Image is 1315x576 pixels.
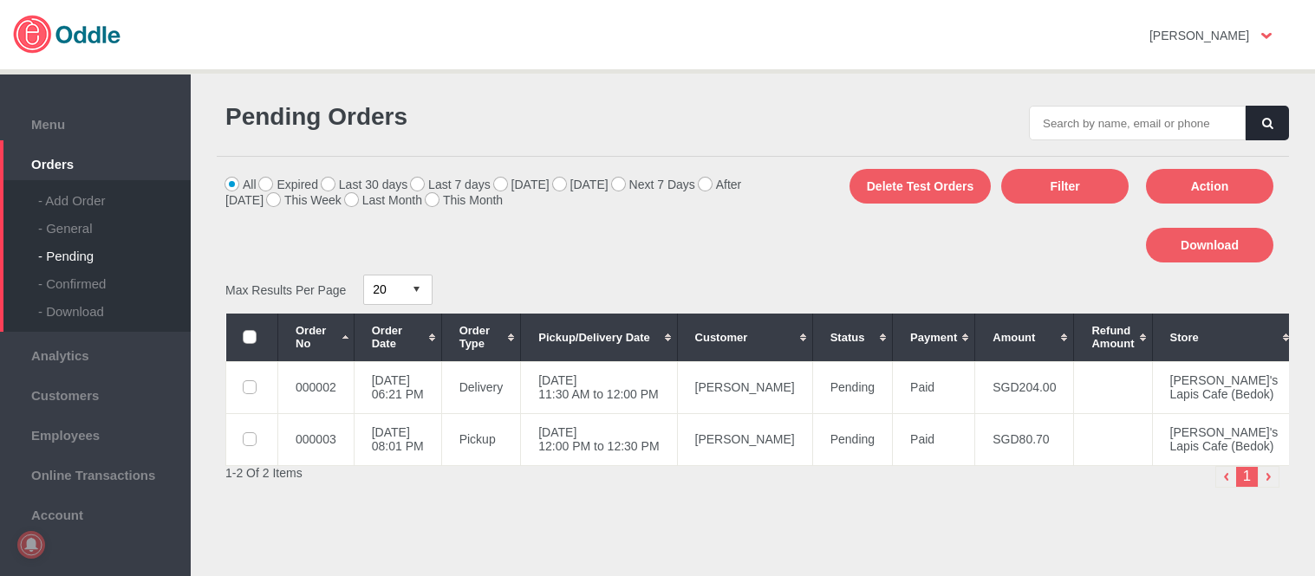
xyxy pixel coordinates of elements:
[225,466,303,480] span: 1-2 Of 2 Items
[975,314,1074,361] th: Amount
[441,314,521,361] th: Order Type
[1074,314,1152,361] th: Refund Amount
[411,178,491,191] label: Last 7 days
[893,361,975,413] td: Paid
[494,178,550,191] label: [DATE]
[225,282,346,296] span: Max Results Per Page
[893,314,975,361] th: Payment
[9,152,182,172] span: Orders
[1029,106,1246,140] input: Search by name, email or phone
[975,413,1074,465] td: SGD80.70
[426,193,503,207] label: This Month
[975,361,1074,413] td: SGD204.00
[1152,314,1296,361] th: Store
[1146,169,1273,204] button: Action
[1236,466,1258,488] li: 1
[441,413,521,465] td: Pickup
[812,314,892,361] th: Status
[612,178,695,191] label: Next 7 Days
[278,314,355,361] th: Order No
[9,463,182,482] span: Online Transactions
[9,503,182,522] span: Account
[893,413,975,465] td: Paid
[38,291,191,319] div: - Download
[38,208,191,236] div: - General
[1215,466,1237,488] img: left-arrow-small.png
[812,413,892,465] td: Pending
[1001,169,1129,204] button: Filter
[278,361,355,413] td: 000002
[1152,413,1296,465] td: [PERSON_NAME]'s Lapis Cafe (Bedok)
[267,193,342,207] label: This Week
[9,113,182,132] span: Menu
[850,169,991,204] button: Delete Test Orders
[553,178,609,191] label: [DATE]
[441,361,521,413] td: Delivery
[812,361,892,413] td: Pending
[38,180,191,208] div: - Add Order
[677,314,812,361] th: Customer
[38,263,191,291] div: - Confirmed
[38,236,191,263] div: - Pending
[1261,33,1272,39] img: user-option-arrow.png
[521,413,677,465] td: [DATE] 12:00 PM to 12:30 PM
[225,103,745,131] h1: Pending Orders
[1258,466,1279,488] img: right-arrow.png
[345,193,422,207] label: Last Month
[9,424,182,443] span: Employees
[9,384,182,403] span: Customers
[1146,228,1273,262] button: Download
[521,361,677,413] td: [DATE] 11:30 AM to 12:00 PM
[322,178,407,191] label: Last 30 days
[1149,29,1249,42] strong: [PERSON_NAME]
[9,344,182,363] span: Analytics
[259,178,317,191] label: Expired
[521,314,677,361] th: Pickup/Delivery Date
[354,361,441,413] td: [DATE] 06:21 PM
[677,361,812,413] td: [PERSON_NAME]
[278,413,355,465] td: 000003
[677,413,812,465] td: [PERSON_NAME]
[1152,361,1296,413] td: [PERSON_NAME]'s Lapis Cafe (Bedok)
[354,413,441,465] td: [DATE] 08:01 PM
[354,314,441,361] th: Order Date
[225,178,257,191] label: All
